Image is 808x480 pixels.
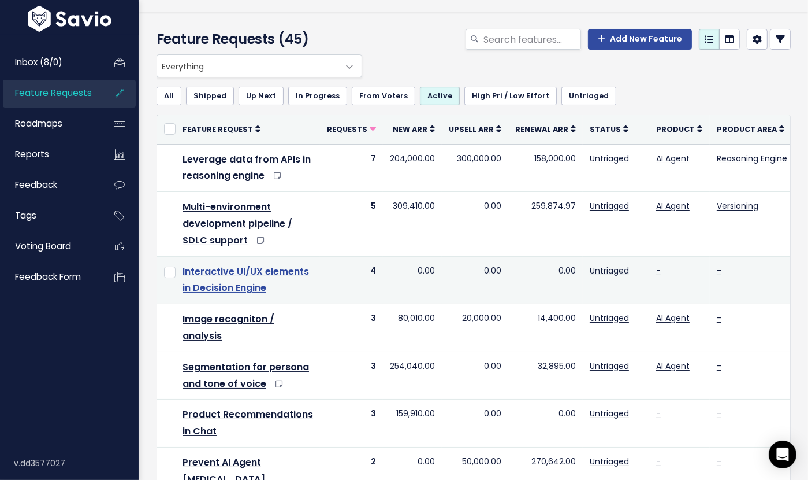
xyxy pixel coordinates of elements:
td: 3 [320,304,383,352]
span: New ARR [393,124,427,134]
a: Interactive UI/UX elements in Decision Engine [183,265,309,295]
a: - [717,265,721,276]
a: Feature Requests [3,80,96,106]
span: Everything [157,55,338,77]
a: Add New Feature [588,29,692,50]
a: Requests [327,123,376,135]
a: Status [590,123,628,135]
span: Feedback form [15,271,81,283]
a: Reports [3,141,96,168]
a: - [656,265,661,276]
a: Feature Request [183,123,260,135]
td: 0.00 [508,400,583,448]
td: 14,400.00 [508,304,583,352]
td: 3 [320,352,383,400]
span: Upsell ARR [449,124,494,134]
a: AI Agent [656,153,690,164]
a: Roadmaps [3,110,96,137]
a: New ARR [393,123,435,135]
a: Voting Board [3,233,96,260]
span: Voting Board [15,240,71,252]
a: - [656,408,661,419]
img: logo-white.9d6f32f41409.svg [25,6,114,32]
a: - [717,408,721,419]
a: High Pri / Low Effort [464,87,557,105]
a: AI Agent [656,200,690,212]
a: Untriaged [590,200,629,212]
a: Segmentation for persona and tone of voice [183,360,309,390]
span: Tags [15,209,36,221]
h4: Feature Requests (45) [157,29,356,50]
a: In Progress [288,87,347,105]
td: 0.00 [442,192,508,256]
span: Everything [157,54,362,77]
a: Inbox (8/0) [3,49,96,76]
a: Tags [3,202,96,229]
span: Feedback [15,179,57,191]
span: Feature Requests [15,87,92,99]
span: Requests [327,124,367,134]
a: Untriaged [590,408,629,419]
a: Product [656,123,702,135]
a: Versioning [717,200,758,212]
a: Untriaged [590,312,629,324]
a: AI Agent [656,360,690,372]
span: Renewal ARR [515,124,568,134]
a: Leverage data from APIs in reasoning engine [183,153,311,183]
a: Untriaged [590,360,629,372]
td: 300,000.00 [442,144,508,192]
a: - [656,456,661,467]
a: - [717,456,721,467]
div: Open Intercom Messenger [769,441,796,468]
a: Upsell ARR [449,123,501,135]
ul: Filter feature requests [157,87,791,105]
span: Product [656,124,695,134]
td: 4 [320,256,383,304]
a: Product Recommendations in Chat [183,408,313,438]
td: 0.00 [383,256,442,304]
a: Image recogniton / analysis [183,312,274,342]
a: All [157,87,181,105]
a: From Voters [352,87,415,105]
td: 20,000.00 [442,304,508,352]
a: - [717,360,721,372]
span: Feature Request [183,124,253,134]
span: Status [590,124,621,134]
a: - [717,312,721,324]
a: Untriaged [590,456,629,467]
td: 0.00 [442,352,508,400]
td: 0.00 [442,400,508,448]
a: Feedback [3,172,96,198]
a: Renewal ARR [515,123,576,135]
span: Inbox (8/0) [15,56,62,68]
span: Roadmaps [15,117,62,130]
td: 159,910.00 [383,400,442,448]
a: Feedback form [3,264,96,290]
a: Product Area [717,123,784,135]
td: 80,010.00 [383,304,442,352]
td: 5 [320,192,383,256]
td: 7 [320,144,383,192]
td: 0.00 [442,256,508,304]
a: Untriaged [590,153,629,164]
input: Search features... [482,29,581,50]
a: Shipped [186,87,234,105]
td: 254,040.00 [383,352,442,400]
span: Product Area [717,124,777,134]
td: 0.00 [508,256,583,304]
td: 158,000.00 [508,144,583,192]
td: 3 [320,400,383,448]
a: Reasoning Engine [717,153,787,164]
div: v.dd3577027 [14,448,139,478]
a: Untriaged [561,87,616,105]
td: 259,874.97 [508,192,583,256]
td: 204,000.00 [383,144,442,192]
a: Up Next [239,87,284,105]
td: 309,410.00 [383,192,442,256]
span: Reports [15,148,49,160]
a: AI Agent [656,312,690,324]
td: 32,895.00 [508,352,583,400]
a: Active [420,87,460,105]
a: Multi-environment development pipeline / SDLC support [183,200,292,247]
a: Untriaged [590,265,629,276]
